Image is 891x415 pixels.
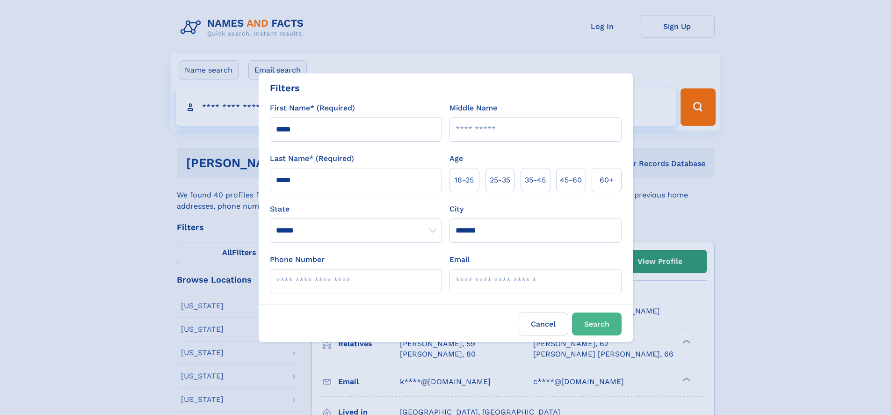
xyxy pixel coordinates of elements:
label: Last Name* (Required) [270,153,354,164]
span: 60+ [600,175,614,186]
span: 45‑60 [560,175,582,186]
label: City [449,204,464,215]
div: Filters [270,81,300,95]
label: Phone Number [270,254,325,265]
label: State [270,204,442,215]
label: Middle Name [449,102,497,114]
label: Cancel [519,313,568,335]
label: Email [449,254,470,265]
span: 25‑35 [490,175,510,186]
span: 35‑45 [525,175,546,186]
span: 18‑25 [455,175,474,186]
label: Age [449,153,463,164]
label: First Name* (Required) [270,102,355,114]
button: Search [572,313,622,335]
